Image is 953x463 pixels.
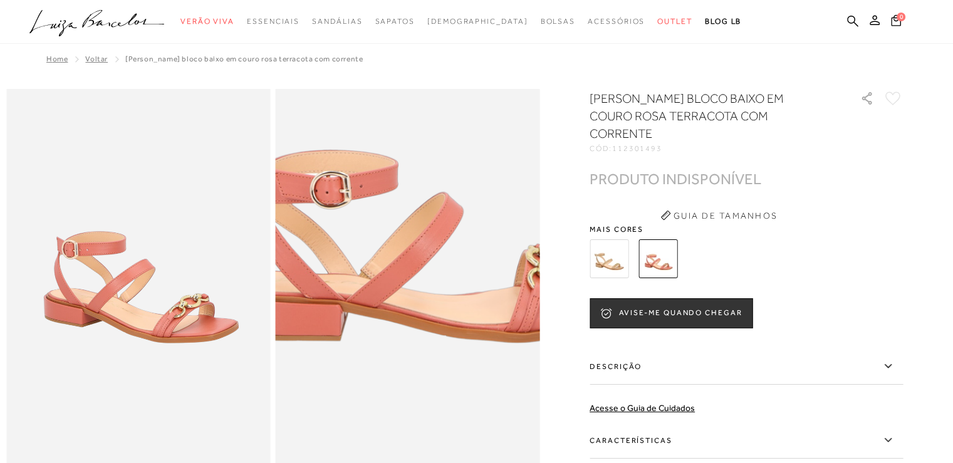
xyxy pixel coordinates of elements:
[590,403,695,413] a: Acesse o Guia de Cuidados
[590,90,825,142] h1: [PERSON_NAME] BLOCO BAIXO EM COURO ROSA TERRACOTA COM CORRENTE
[590,226,903,233] span: Mais cores
[180,10,234,33] a: categoryNavScreenReaderText
[247,17,299,26] span: Essenciais
[657,10,692,33] a: categoryNavScreenReaderText
[656,205,781,226] button: Guia de Tamanhos
[247,10,299,33] a: categoryNavScreenReaderText
[375,10,414,33] a: categoryNavScreenReaderText
[180,17,234,26] span: Verão Viva
[312,10,362,33] a: categoryNavScreenReaderText
[590,422,903,459] label: Características
[590,348,903,385] label: Descrição
[375,17,414,26] span: Sapatos
[590,172,761,185] div: PRODUTO INDISPONÍVEL
[897,13,905,21] span: 0
[312,17,362,26] span: Sandálias
[125,55,363,63] span: [PERSON_NAME] BLOCO BAIXO EM COURO ROSA TERRACOTA COM CORRENTE
[427,10,528,33] a: noSubCategoriesText
[427,17,528,26] span: [DEMOGRAPHIC_DATA]
[887,14,905,31] button: 0
[705,10,741,33] a: BLOG LB
[588,17,645,26] span: Acessórios
[638,239,677,278] img: SANDÁLIA SALTO BLOCO BAIXO EM COURO ROSA TERRACOTA COM CORRENTE
[590,239,628,278] img: SANDÁLIA SALTO BLOCO BAIXO EM COURO BEGE ARGILA COM CORRENTE
[705,17,741,26] span: BLOG LB
[590,298,753,328] button: AVISE-ME QUANDO CHEGAR
[588,10,645,33] a: categoryNavScreenReaderText
[612,144,662,153] span: 112301493
[590,145,840,152] div: CÓD:
[540,10,575,33] a: categoryNavScreenReaderText
[46,55,68,63] a: Home
[657,17,692,26] span: Outlet
[540,17,575,26] span: Bolsas
[85,55,108,63] a: Voltar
